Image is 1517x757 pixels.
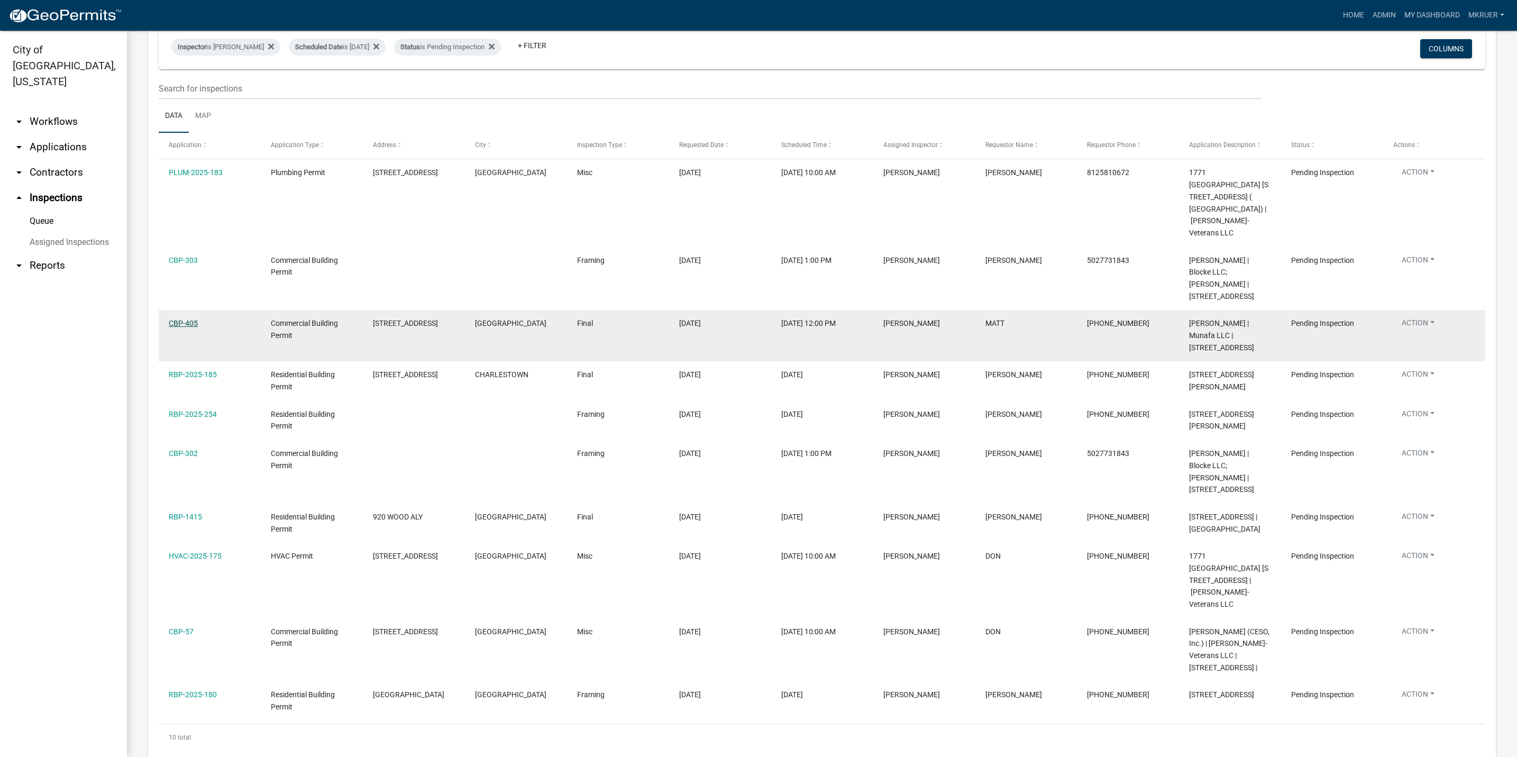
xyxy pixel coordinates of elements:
span: 920 WOOD ALY [373,513,423,521]
span: DON [985,627,1001,636]
datatable-header-cell: Requested Date [669,133,771,158]
div: [DATE] [781,369,863,381]
span: Commercial Building Permit [271,319,338,340]
div: is Pending Inspection [394,39,501,56]
i: arrow_drop_down [13,259,25,272]
span: Status [400,43,420,51]
span: 1771 Veterans Parkway 1771 Veterans Parkway | Sprigler-Veterans LLC [1189,552,1268,608]
div: 10 total [159,724,1485,751]
span: Scheduled Date [295,43,343,51]
span: 502-440-2632 [1087,319,1149,327]
button: Action [1393,317,1443,333]
a: My Dashboard [1400,5,1464,25]
span: 1771 Veterans Parkway 1771 Veterans Parkway ( Valvoline) | Sprigler-Veterans LLC [1189,168,1268,237]
span: Mike Kruer [883,370,940,379]
span: 09/24/2025 [679,319,701,327]
span: Requestor Name [985,141,1033,149]
button: Action [1393,689,1443,704]
span: DUARD [985,690,1042,699]
span: Pending Inspection [1291,552,1354,560]
div: [DATE] 10:00 AM [781,626,863,638]
span: 09/24/2025 [679,690,701,699]
span: 5027731843 [1087,449,1129,458]
span: Mike Kruer [985,449,1042,458]
button: Action [1393,550,1443,566]
span: Pending Inspection [1291,410,1354,418]
span: 09/24/2025 [679,410,701,418]
span: Plumbing Permit [271,168,325,177]
span: Application [169,141,202,149]
span: DAVID [985,513,1042,521]
div: is [DATE] [289,39,386,56]
span: Framing [577,410,605,418]
datatable-header-cell: Requestor Phone [1077,133,1179,158]
span: 443-447 SPRING STREET [373,319,438,327]
button: Action [1393,167,1443,182]
span: 1771 Veterans Parkway [373,168,438,177]
button: Action [1393,254,1443,270]
datatable-header-cell: Application Description [1179,133,1281,158]
span: Scheduled Time [781,141,827,149]
i: arrow_drop_up [13,191,25,204]
span: JEFFERSONVILLE [475,552,546,560]
datatable-header-cell: City [465,133,567,158]
span: Jeremy Ramsey [985,168,1042,177]
span: 1771 Veterans Parkway [373,552,438,560]
span: Mike Kruer [883,410,940,418]
span: Mike Kruer [883,513,940,521]
button: Action [1393,369,1443,384]
span: 09/18/2025 [679,256,701,265]
span: Mike Kruer [883,552,940,560]
a: + Filter [509,36,555,55]
span: Pending Inspection [1291,513,1354,521]
a: HVAC-2025-175 [169,552,222,560]
div: [DATE] 1:00 PM [781,448,863,460]
div: [DATE] 10:00 AM [781,550,863,562]
button: Action [1393,511,1443,526]
datatable-header-cell: Scheduled Time [771,133,873,158]
datatable-header-cell: Status [1281,133,1383,158]
button: Action [1393,408,1443,424]
span: CHARLESTOWN [475,370,528,379]
datatable-header-cell: Address [363,133,465,158]
i: arrow_drop_down [13,141,25,153]
a: Map [189,99,217,133]
button: Action [1393,626,1443,641]
span: 8125810672 [1087,168,1129,177]
span: Status [1291,141,1310,149]
span: MATT [985,319,1004,327]
input: Search for inspections [159,78,1262,99]
span: HVAC Permit [271,552,313,560]
span: Residential Building Permit [271,410,335,431]
button: Columns [1420,39,1472,58]
span: Framing [577,690,605,699]
span: Actions [1393,141,1415,149]
span: 920 Wood Aly Jeffersonville | Lot [1189,513,1260,533]
span: 5703 Jennaway Court | Lot 412 [1189,370,1254,391]
span: JEFFERSONVILLE [475,168,546,177]
span: Pending Inspection [1291,690,1354,699]
a: Data [159,99,189,133]
span: Pending Inspection [1291,168,1354,177]
span: Inspector [178,43,206,51]
span: 7992 Stacy Springs Boulevard | Lot 504 [1189,410,1254,431]
span: 1771 Veterans Parkway [373,627,438,636]
span: Mike Kruer [883,627,940,636]
span: Jesse Garcia | Blocke LLC; Paul Clements | 300 International Drive, Jeffersonville, IN 47130 [1189,449,1254,494]
a: Admin [1368,5,1400,25]
span: Framing [577,449,605,458]
span: 440-554-0875 [1087,552,1149,560]
span: Pending Inspection [1291,449,1354,458]
a: RBP-2025-185 [169,370,217,379]
span: Misc [577,627,592,636]
datatable-header-cell: Application [159,133,261,158]
span: 5027731843 [1087,256,1129,265]
span: Framing [577,256,605,265]
datatable-header-cell: Inspection Type [567,133,669,158]
span: Mike Kruer [883,168,940,177]
span: Michael Mihalik (CESO, Inc.) | Sprigler-Veterans LLC | 1771 Veterans Parkway | [1189,627,1269,672]
i: arrow_drop_down [13,166,25,179]
span: Application Type [271,141,319,149]
a: RBP-2025-180 [169,690,217,699]
div: is [PERSON_NAME] [171,39,280,56]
